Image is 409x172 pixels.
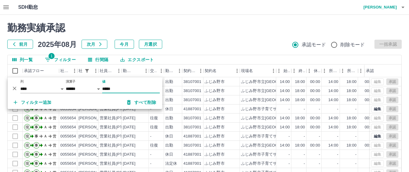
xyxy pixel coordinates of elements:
div: 18:00 [295,124,305,130]
div: - [337,161,338,167]
div: 社員番号 [59,64,77,77]
button: ソート [133,67,142,75]
div: 承認フロー [24,64,44,77]
div: ふじみ野市子育てサロン （駒西放課後児童クラブ） [241,152,337,157]
button: メニュー [114,66,123,75]
div: ふじみ野市 [205,79,225,85]
div: 出勤 [165,124,173,130]
div: 交通費 [150,64,157,77]
div: 所定終業 [340,64,358,77]
div: 18:00 [295,79,305,85]
div: 休憩 [307,64,322,77]
div: - [304,134,305,139]
div: 14:00 [280,88,290,94]
div: 出勤 [165,115,173,121]
text: 事 [35,116,38,120]
div: 勤務区分 [164,64,182,77]
div: - [319,152,320,157]
div: 社員区分 [99,64,122,77]
button: メニュー [91,66,100,75]
button: メニュー [142,66,151,75]
text: Ａ [44,125,47,129]
div: ふじみ野市 [205,88,225,94]
div: ふじみ野市子育てサロン （駒西放課後児童クラブ） [241,134,337,139]
div: 41887001 [183,152,201,157]
div: 所定開始 [322,64,340,77]
div: 契約コード [183,64,196,77]
button: 前月 [7,40,33,49]
div: 00:00 [365,79,375,85]
div: 00:00 [310,124,320,130]
div: - [337,134,338,139]
div: ふじみ野市 [205,152,225,157]
text: 営 [53,116,56,120]
div: ふじみ野市 [205,106,225,112]
div: 承認 [366,64,374,77]
text: 現 [25,143,29,147]
div: 休憩 [314,64,320,77]
text: 現 [25,116,29,120]
div: 14:00 [280,143,290,148]
div: 18:00 [347,124,357,130]
div: [PERSON_NAME] [79,161,112,167]
div: [PERSON_NAME] [79,143,112,148]
button: フィルター表示 [83,67,91,75]
text: 事 [35,143,38,147]
div: - [304,161,305,167]
text: Ａ [44,134,47,138]
button: フィルター表示 [40,55,81,64]
div: [DATE] [123,152,136,157]
div: 0055654 [60,152,76,157]
h2: 勤務実績承認 [7,22,402,34]
div: 社員区分 [100,64,114,77]
div: ふじみ野市立[GEOGRAPHIC_DATA] [241,88,307,94]
div: 承認フロー [23,64,59,77]
div: - [337,152,338,157]
button: 今月 [115,40,134,49]
div: 18:00 [347,143,357,148]
button: メニュー [70,66,79,75]
div: 00:00 [310,115,320,121]
text: Ａ [44,161,47,166]
div: 38107001 [183,79,201,85]
div: 勤務日 [122,64,149,77]
div: 法定休 [165,161,177,167]
div: ふじみ野市 [205,97,225,103]
div: 交通費 [149,64,164,77]
div: 38107001 [183,115,201,121]
text: 営 [53,134,56,138]
div: 38107001 [183,97,201,103]
span: 1 [49,53,55,59]
div: 契約名 [205,64,216,77]
div: ふじみ野市 [205,124,225,130]
div: 18:00 [295,143,305,148]
div: [PERSON_NAME] [79,124,112,130]
div: - [355,161,357,167]
div: 休日 [165,106,173,112]
button: 編集 [371,106,384,112]
div: [DATE] [123,161,136,167]
div: 出勤 [165,143,173,148]
div: [DATE] [123,143,136,148]
button: メニュー [157,66,166,75]
div: 往復 [150,115,158,121]
div: 00:00 [365,124,375,130]
div: 契約コード [182,64,203,77]
div: 営業社員(PT契約) [100,115,132,121]
div: 0055654 [60,161,76,167]
text: 事 [35,161,38,166]
div: - [319,106,320,112]
div: 14:00 [280,97,290,103]
text: 営 [53,161,56,166]
div: 営業社員(PT契約) [100,152,132,157]
div: 終業 [291,64,307,77]
div: 38107001 [183,124,201,130]
label: 値 [102,79,106,84]
div: 00:00 [365,115,375,121]
div: 営業社員(PT契約) [100,161,132,167]
text: 営 [53,152,56,157]
div: ふじみ野市立[GEOGRAPHIC_DATA] [241,115,307,121]
div: 14:00 [280,79,290,85]
div: 所定開始 [329,64,339,77]
div: 00:00 [365,88,375,94]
